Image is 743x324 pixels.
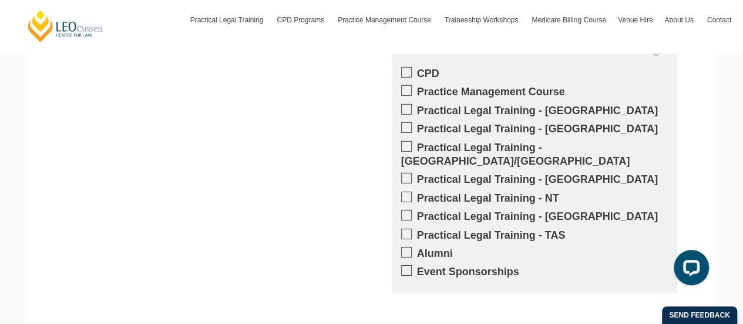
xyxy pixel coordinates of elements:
a: About Us [658,3,701,37]
label: Alumni [401,247,668,260]
a: Practice Management Course [332,3,439,37]
label: Practice Management Course [401,85,668,99]
a: CPD Programs [271,3,332,37]
a: [PERSON_NAME] Centre for Law [26,9,105,43]
a: Venue Hire [612,3,658,37]
label: Practical Legal Training - [GEOGRAPHIC_DATA]/[GEOGRAPHIC_DATA] [401,141,668,169]
label: Practical Legal Training - [GEOGRAPHIC_DATA] [401,104,668,118]
a: Traineeship Workshops [439,3,526,37]
a: Contact [701,3,737,37]
label: Practical Legal Training - NT [401,192,668,205]
label: Practical Legal Training - [GEOGRAPHIC_DATA] [401,173,668,186]
label: Practical Legal Training - [GEOGRAPHIC_DATA] [401,122,668,136]
a: Practical Legal Training [184,3,271,37]
label: CPD [401,67,668,81]
a: Medicare Billing Course [526,3,612,37]
iframe: LiveChat chat widget [664,245,714,295]
label: Event Sponsorships [401,265,668,279]
label: Practical Legal Training - [GEOGRAPHIC_DATA] [401,210,668,223]
label: Practical Legal Training - TAS [401,229,668,242]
